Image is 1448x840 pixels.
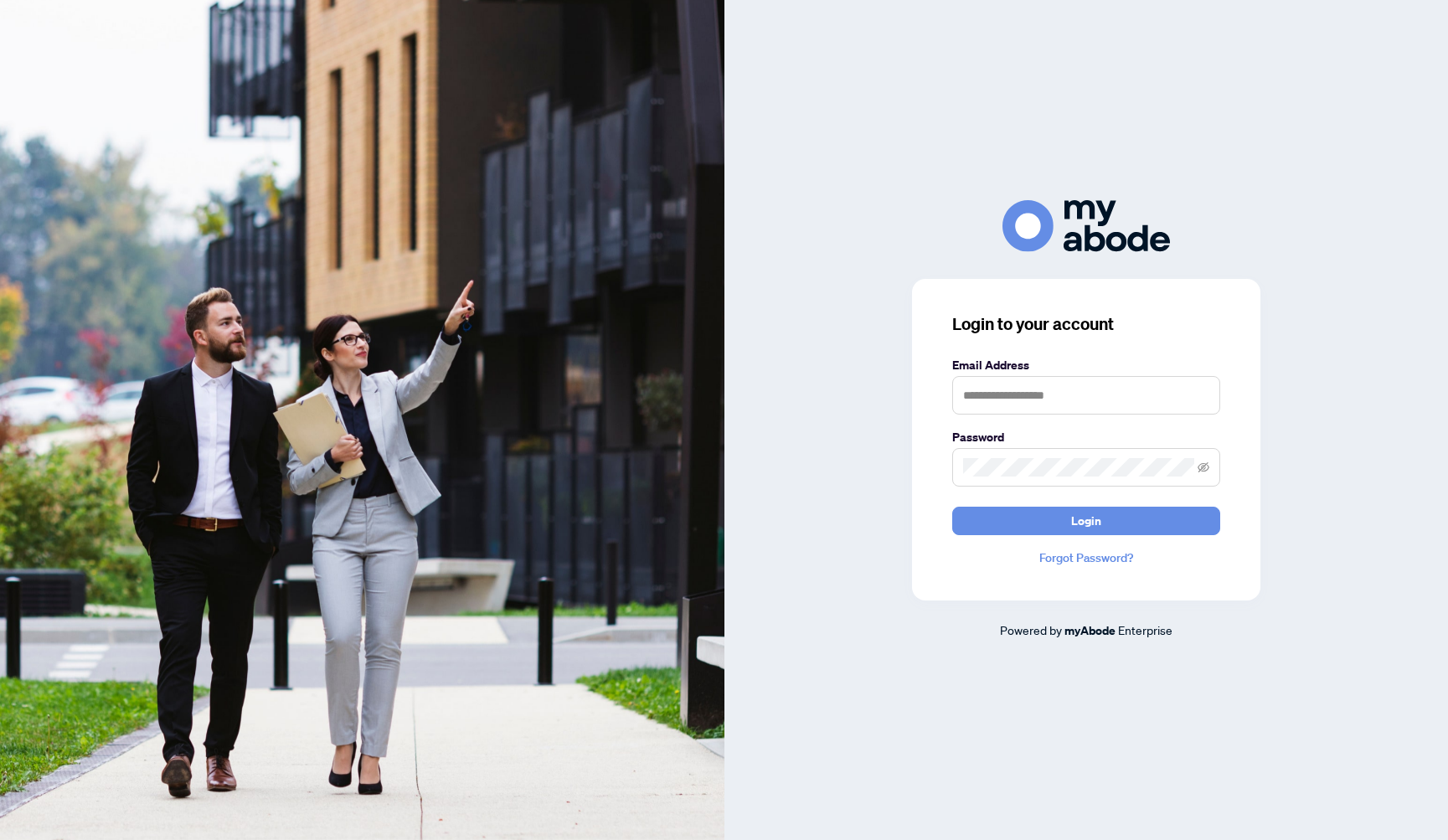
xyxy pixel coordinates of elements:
[1002,200,1170,251] img: ma-logo
[952,428,1220,446] label: Password
[1000,622,1062,637] span: Powered by
[1064,621,1116,640] a: myAbode
[952,312,1220,336] h3: Login to your account
[1118,622,1172,637] span: Enterprise
[1071,508,1101,534] span: Login
[952,549,1220,567] a: Forgot Password?
[952,507,1220,535] button: Login
[1198,461,1209,473] span: eye-invisible
[952,356,1220,374] label: Email Address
